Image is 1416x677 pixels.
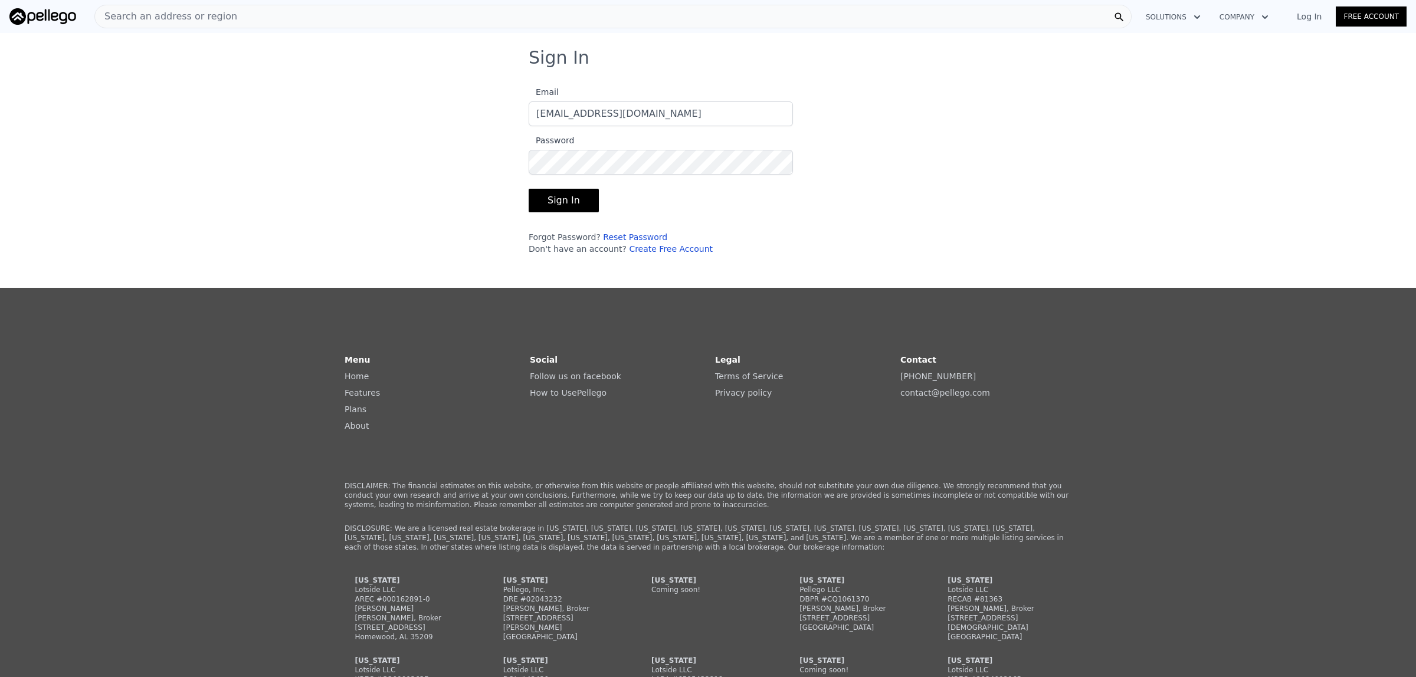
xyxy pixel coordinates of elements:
div: Homewood, AL 35209 [355,632,468,642]
a: Privacy policy [715,388,772,397]
div: [US_STATE] [503,576,617,585]
a: Create Free Account [629,244,713,254]
button: Company [1210,6,1278,28]
div: AREC #000162891-0 [355,594,468,604]
div: [US_STATE] [355,576,468,585]
a: Reset Password [603,232,667,242]
div: Coming soon! [799,665,913,675]
div: [STREET_ADDRESS][DEMOGRAPHIC_DATA] [948,613,1061,632]
div: [STREET_ADDRESS] [355,623,468,632]
a: Terms of Service [715,372,783,381]
div: Lotside LLC [503,665,617,675]
div: [PERSON_NAME], Broker [799,604,913,613]
div: RECAB #81363 [948,594,1061,604]
input: Email [529,101,793,126]
div: [PERSON_NAME], Broker [503,604,617,613]
div: DRE #02043232 [503,594,617,604]
div: [US_STATE] [948,656,1061,665]
div: [US_STATE] [503,656,617,665]
h3: Sign In [529,47,887,68]
a: Home [345,372,369,381]
div: [US_STATE] [948,576,1061,585]
p: DISCLOSURE: We are a licensed real estate brokerage in [US_STATE], [US_STATE], [US_STATE], [US_ST... [345,524,1071,552]
div: [US_STATE] [355,656,468,665]
strong: Menu [345,355,370,364]
div: Lotside LLC [355,665,468,675]
div: Lotside LLC [355,585,468,594]
div: Lotside LLC [651,665,765,675]
div: Coming soon! [651,585,765,594]
a: [PHONE_NUMBER] [900,372,976,381]
div: [US_STATE] [799,656,913,665]
div: [PERSON_NAME] [PERSON_NAME], Broker [355,604,468,623]
strong: Contact [900,355,936,364]
a: Free Account [1336,6,1407,27]
div: Forgot Password? Don't have an account? [529,231,793,255]
div: [GEOGRAPHIC_DATA] [503,632,617,642]
a: How to UsePellego [530,388,607,397]
span: Password [529,136,574,145]
div: Lotside LLC [948,585,1061,594]
div: [US_STATE] [651,656,765,665]
div: [STREET_ADDRESS] [799,613,913,623]
a: contact@pellego.com [900,388,990,397]
div: [US_STATE] [799,576,913,585]
a: Follow us on facebook [530,372,621,381]
span: Email [529,87,559,97]
a: Log In [1283,11,1336,22]
button: Sign In [529,189,599,212]
div: [GEOGRAPHIC_DATA] [948,632,1061,642]
span: Search an address or region [95,9,237,24]
div: DBPR #CQ1061370 [799,594,913,604]
div: [GEOGRAPHIC_DATA] [799,623,913,632]
a: Features [345,388,380,397]
div: Lotside LLC [948,665,1061,675]
div: Pellego, Inc. [503,585,617,594]
a: About [345,421,369,430]
div: [PERSON_NAME], Broker [948,604,1061,613]
img: Pellego [9,8,76,25]
strong: Legal [715,355,740,364]
a: Plans [345,405,366,414]
p: DISCLAIMER: The financial estimates on this website, or otherwise from this website or people aff... [345,481,1071,510]
div: Pellego LLC [799,585,913,594]
button: Solutions [1136,6,1210,28]
div: [US_STATE] [651,576,765,585]
strong: Social [530,355,558,364]
input: Password [529,150,793,175]
div: [STREET_ADDRESS][PERSON_NAME] [503,613,617,632]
